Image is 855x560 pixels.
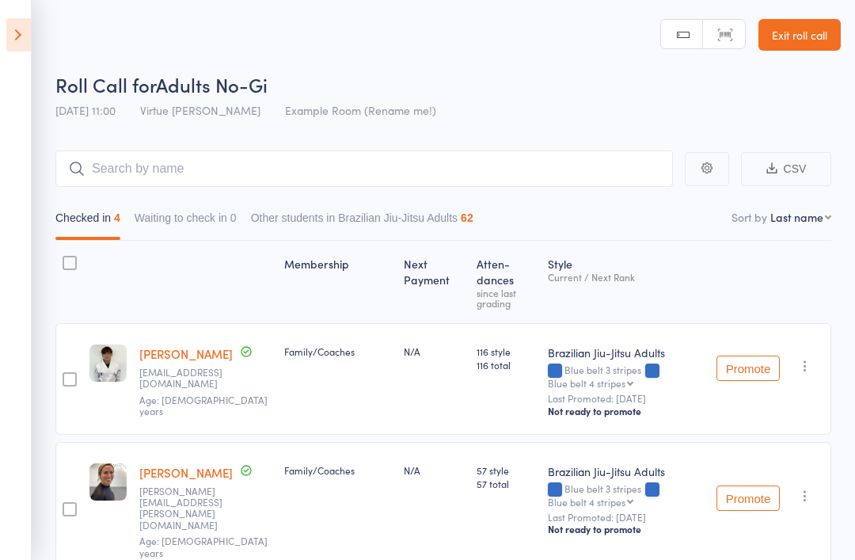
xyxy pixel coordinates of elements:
small: Last Promoted: [DATE] [548,393,704,404]
label: Sort by [731,209,767,225]
div: Membership [278,248,397,316]
div: Blue belt 4 stripes [548,497,625,507]
div: Not ready to promote [548,405,704,417]
div: Blue belt 3 stripes [548,364,704,388]
div: Atten­dances [470,248,541,316]
span: 57 style [477,463,535,477]
span: Example Room (Rename me!) [285,102,436,118]
div: Not ready to promote [548,523,704,535]
a: [PERSON_NAME] [139,345,233,362]
div: 0 [230,211,237,224]
div: Style [541,248,710,316]
span: Virtue [PERSON_NAME] [140,102,260,118]
button: Waiting to check in0 [135,204,237,240]
span: [DATE] 11:00 [55,102,116,118]
small: Last Promoted: [DATE] [548,512,704,523]
div: Brazilian Jiu-Jitsu Adults [548,463,704,479]
div: Family/Coaches [284,463,391,477]
span: Adults No-Gi [156,71,268,97]
a: Exit roll call [758,19,841,51]
small: tanecoman@gmail.com [139,367,242,390]
span: Age: [DEMOGRAPHIC_DATA] years [139,534,268,558]
div: N/A [404,345,464,358]
small: Lauren.marques@yahoo.com [139,486,242,531]
span: 116 style [477,345,535,358]
div: N/A [404,463,464,477]
button: Promote [716,486,780,511]
input: Search by name [55,150,673,187]
span: 57 total [477,477,535,490]
div: Blue belt 4 stripes [548,378,625,388]
span: Age: [DEMOGRAPHIC_DATA] years [139,393,268,417]
div: Brazilian Jiu-Jitsu Adults [548,345,704,360]
button: CSV [741,152,831,186]
button: Other students in Brazilian Jiu-Jitsu Adults62 [251,204,473,240]
div: Family/Coaches [284,345,391,358]
img: image1665031663.png [89,345,127,382]
div: Last name [770,209,823,225]
button: Promote [716,356,780,381]
div: 62 [461,211,473,224]
div: 4 [114,211,120,224]
div: since last grading [477,288,535,308]
button: Checked in4 [55,204,120,240]
span: Roll Call for [55,71,156,97]
img: image1751850511.png [89,463,127,501]
span: 116 total [477,358,535,371]
div: Next Payment [397,248,470,316]
div: Blue belt 3 stripes [548,483,704,507]
a: [PERSON_NAME] [139,464,233,481]
div: Current / Next Rank [548,272,704,282]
